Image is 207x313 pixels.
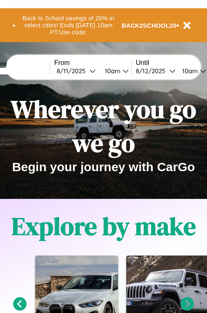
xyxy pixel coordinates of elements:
button: 10am [98,67,131,75]
h1: Explore by make [12,209,196,243]
div: 8 / 12 / 2025 [136,67,169,75]
b: BACK2SCHOOL20 [122,22,177,29]
label: From [54,59,131,67]
button: Back to School savings of 20% in select cities! Ends [DATE] 10am PT.Use code: [15,12,122,38]
div: 8 / 11 / 2025 [57,67,89,75]
div: 10am [101,67,123,75]
button: 8/11/2025 [54,67,98,75]
div: 10am [178,67,200,75]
